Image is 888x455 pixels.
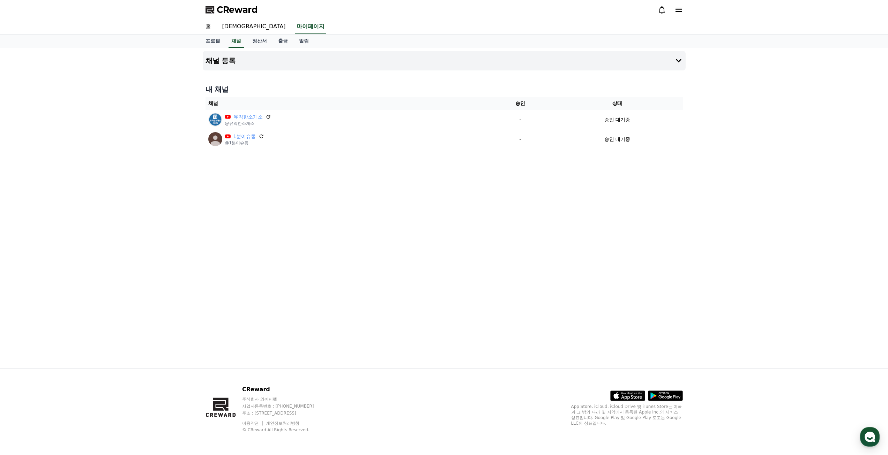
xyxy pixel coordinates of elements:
[266,421,299,426] a: 개인정보처리방침
[604,116,630,123] p: 승인 대기중
[242,403,327,409] p: 사업자등록번호 : [PHONE_NUMBER]
[242,421,264,426] a: 이용약관
[604,136,630,143] p: 승인 대기중
[242,427,327,433] p: © CReward All Rights Reserved.
[206,97,488,110] th: 채널
[206,84,683,94] h4: 내 채널
[229,35,244,48] a: 채널
[206,57,236,65] h4: 채널 등록
[200,20,217,34] a: 홈
[233,133,256,140] a: 1분이슈통
[203,51,686,70] button: 채널 등록
[208,113,222,127] img: 유익한소개소
[293,35,314,48] a: 알림
[200,35,226,48] a: 프로필
[217,4,258,15] span: CReward
[491,116,549,123] p: -
[233,113,263,121] a: 유익한소개소
[206,4,258,15] a: CReward
[491,136,549,143] p: -
[488,97,552,110] th: 승인
[242,396,327,402] p: 주식회사 와이피랩
[242,410,327,416] p: 주소 : [STREET_ADDRESS]
[552,97,682,110] th: 상태
[217,20,291,34] a: [DEMOGRAPHIC_DATA]
[247,35,273,48] a: 정산서
[225,121,271,126] p: @유익한소개소
[273,35,293,48] a: 출금
[295,20,326,34] a: 마이페이지
[242,385,327,394] p: CReward
[571,404,683,426] p: App Store, iCloud, iCloud Drive 및 iTunes Store는 미국과 그 밖의 나라 및 지역에서 등록된 Apple Inc.의 서비스 상표입니다. Goo...
[208,132,222,146] img: 1분이슈통
[225,140,264,146] p: @1분이슈통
